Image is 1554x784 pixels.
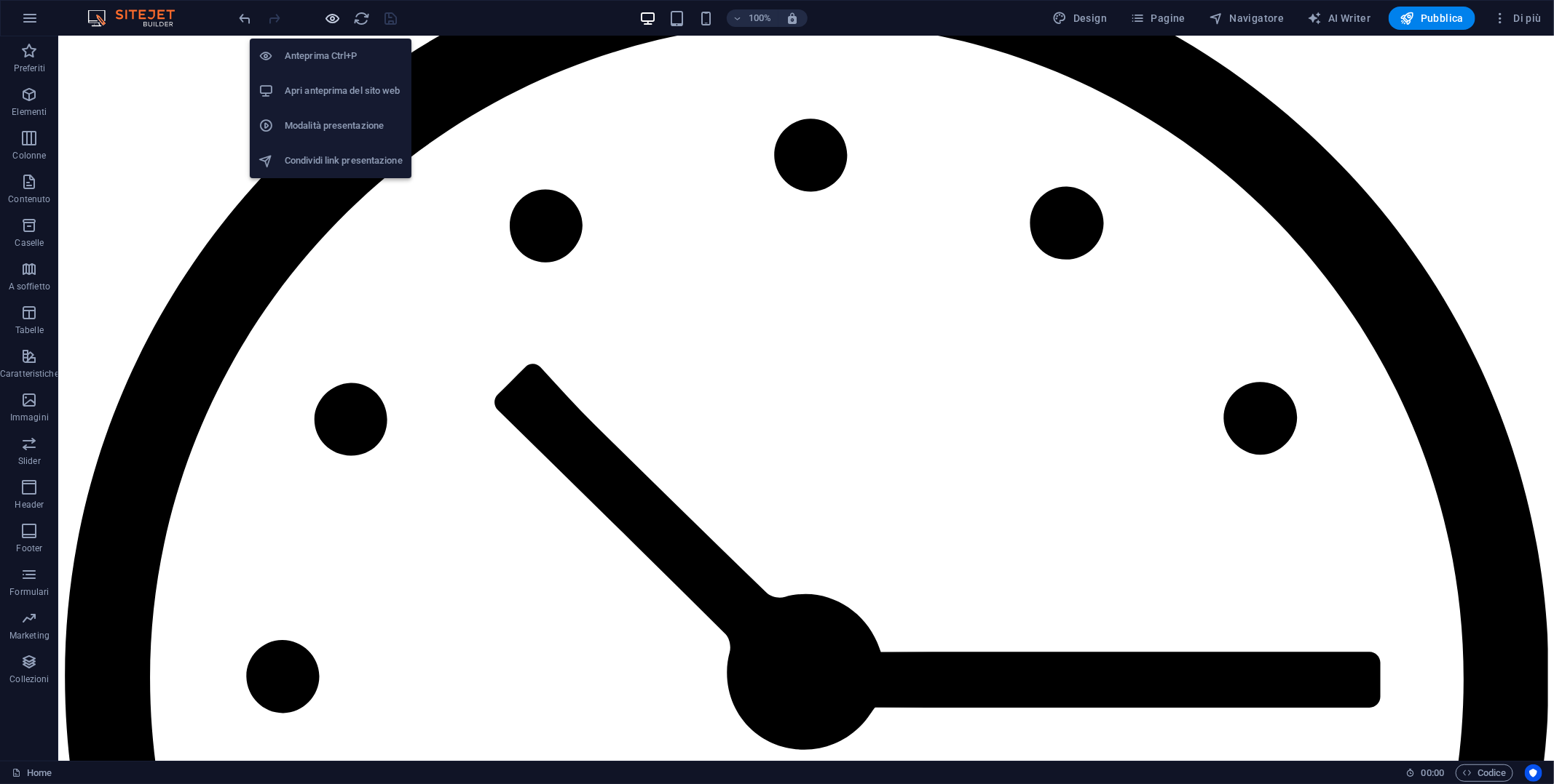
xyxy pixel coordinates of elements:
button: Codice [1456,764,1513,782]
button: Di più [1487,7,1547,30]
span: Navigatore [1209,11,1284,25]
h6: Apri anteprima del sito web [285,82,403,100]
button: reload [353,9,371,27]
p: Tabelle [15,324,44,336]
span: Di più [1493,11,1542,25]
i: Annulla: Sposta elementi (Ctrl+Z) [237,10,254,27]
span: Design [1053,11,1108,25]
p: Elementi [12,106,47,118]
span: Codice [1462,764,1507,782]
button: 100% [727,9,778,27]
i: Quando ridimensioni, regola automaticamente il livello di zoom in modo che corrisponda al disposi... [786,12,800,25]
h6: Anteprima Ctrl+P [285,47,403,65]
p: Immagini [10,412,49,423]
p: Slider [18,455,41,467]
span: : [1432,767,1434,778]
button: Usercentrics [1525,764,1542,782]
p: Preferiti [14,63,45,74]
span: Pagine [1130,11,1186,25]
img: Editor Logo [84,9,193,27]
p: Footer [17,543,43,554]
p: Collezioni [9,673,49,685]
i: Ricarica la pagina [354,10,371,27]
h6: 100% [749,9,772,27]
h6: Modalità presentazione [285,117,403,135]
span: Pubblica [1400,11,1464,25]
a: Fai clic per annullare la selezione. Doppio clic per aprire le pagine [12,764,52,782]
h6: Condividi link presentazione [285,152,403,169]
p: Contenuto [8,193,50,205]
p: A soffietto [9,281,50,292]
p: Caselle [15,237,44,249]
h6: Tempo sessione [1406,764,1445,782]
span: AI Writer [1308,11,1371,25]
button: Design [1047,7,1113,30]
button: Navigatore [1203,7,1290,30]
button: undo [237,9,254,27]
p: Marketing [9,630,50,641]
p: Colonne [12,150,46,161]
button: AI Writer [1302,7,1377,30]
button: Pubblica [1389,7,1476,30]
p: Header [15,499,44,511]
p: Formulari [9,586,49,598]
span: 00 00 [1421,764,1444,782]
button: Pagine [1124,7,1191,30]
